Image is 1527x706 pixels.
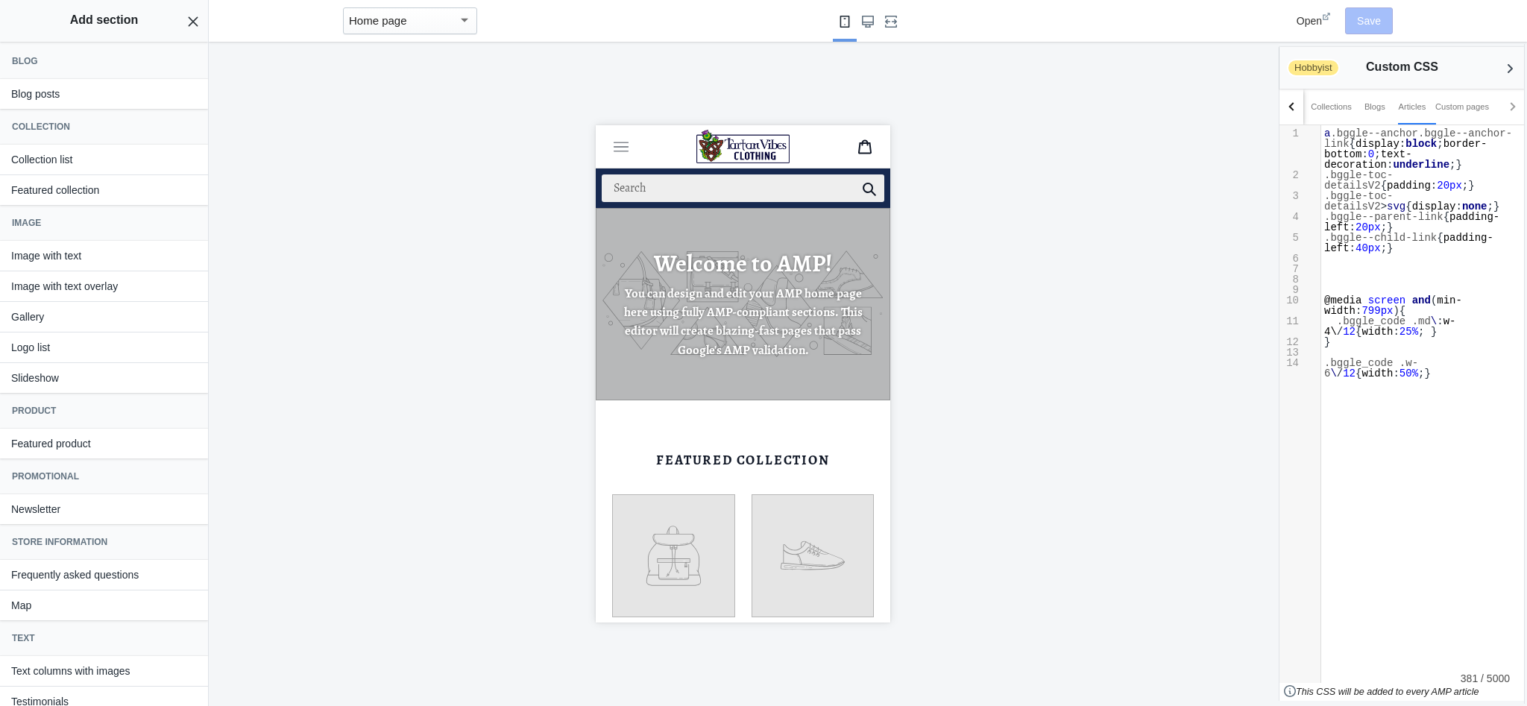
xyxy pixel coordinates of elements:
div: 6 [1279,253,1301,264]
h2: Welcome to AMP! [16,124,278,152]
input: Search [6,49,289,77]
span: underline [1393,159,1449,171]
span: 20px [1356,221,1381,233]
span: border-bottom [1324,138,1487,160]
span: 20px [1437,180,1462,192]
span: { : ;} [1324,169,1475,192]
span: \ [1330,368,1336,379]
div: 7 [1279,264,1301,274]
span: / { : ;} [1324,357,1431,379]
h3: Blog [12,55,196,67]
span: Hobbyist [1287,59,1340,77]
div: 381 / 5000 [1461,671,1510,686]
span: padding [1387,180,1431,192]
button: Menu [10,7,41,37]
span: 799px [1361,305,1393,317]
span: block [1405,138,1437,150]
h3: Image [12,217,196,229]
span: 25% [1400,326,1418,338]
span: 12 [1343,368,1356,379]
span: .md [1412,315,1431,327]
span: .bggle--parent-link [1324,211,1443,223]
div: 2 [1279,170,1301,180]
span: w-4\ [1324,315,1455,338]
span: } [1324,336,1331,348]
a: submit search [266,49,281,77]
a: image [78,4,216,38]
span: .bggle-toc-detailsV2 [1324,190,1393,212]
span: screen [1368,294,1405,306]
span: and [1412,294,1431,306]
h2: Featured collection [16,327,278,344]
p: You can design and edit your AMP home page here using fully AMP-compliant sections. This editor w... [16,159,278,234]
span: 40px [1356,242,1381,254]
div: Articles [1399,99,1426,114]
h3: Collection [12,121,196,133]
div: 12 [1279,337,1301,347]
span: text-decoration [1324,148,1412,171]
div: 13 [1279,347,1301,358]
div: 1 [1279,128,1301,139]
span: \ [1431,315,1437,327]
span: .bggle_code [1337,315,1405,327]
h3: Promotional [12,470,196,482]
h3: Product [12,405,196,417]
span: a [1324,127,1330,139]
button: Back to sections [1495,47,1525,89]
em: This CSS will be added to every AMP article [1279,683,1525,701]
div: 8 [1279,274,1301,285]
h2: Custom CSS [1279,47,1525,87]
span: width [1361,326,1393,338]
span: > { : ;} [1324,190,1499,212]
span: .bggle--child-link [1324,232,1437,244]
span: min-width [1324,294,1462,317]
div: 11 [1279,316,1301,327]
span: { : ;} [1324,232,1493,254]
span: width [1361,368,1393,379]
span: display [1412,201,1456,212]
span: Open [1297,15,1322,27]
span: padding-left [1324,232,1493,254]
span: padding-left [1324,211,1499,233]
h3: Store information [12,536,196,548]
span: display [1356,138,1400,150]
span: 50% [1400,368,1418,379]
span: { : ;} [1324,211,1499,233]
span: .bggle_code [1324,357,1393,369]
div: 9 [1279,285,1301,295]
div: Collections [1311,99,1352,114]
div: 3 [1279,191,1301,201]
span: ( : ){ [1324,294,1462,317]
div: 4 [1279,212,1301,222]
span: .bggle-toc-detailsV2 [1324,169,1393,192]
span: svg [1387,201,1405,212]
span: 0 [1368,148,1374,160]
img: image [101,4,194,38]
h3: Text [12,632,196,644]
span: @media [1324,294,1361,306]
span: .w-6 [1324,357,1418,379]
span: .bggle--anchor.bggle--anchor-link [1324,127,1512,150]
div: 10 [1279,295,1301,306]
mat-select-trigger: Home page [349,14,407,27]
span: none [1462,201,1487,212]
span: : / { : ; } [1324,315,1455,338]
div: Blogs [1364,99,1385,114]
span: { : ; : ; : ;} [1324,127,1512,171]
span: 12 [1343,326,1356,338]
div: 5 [1279,233,1301,243]
div: 14 [1279,358,1301,368]
div: Custom pages [1435,99,1489,114]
